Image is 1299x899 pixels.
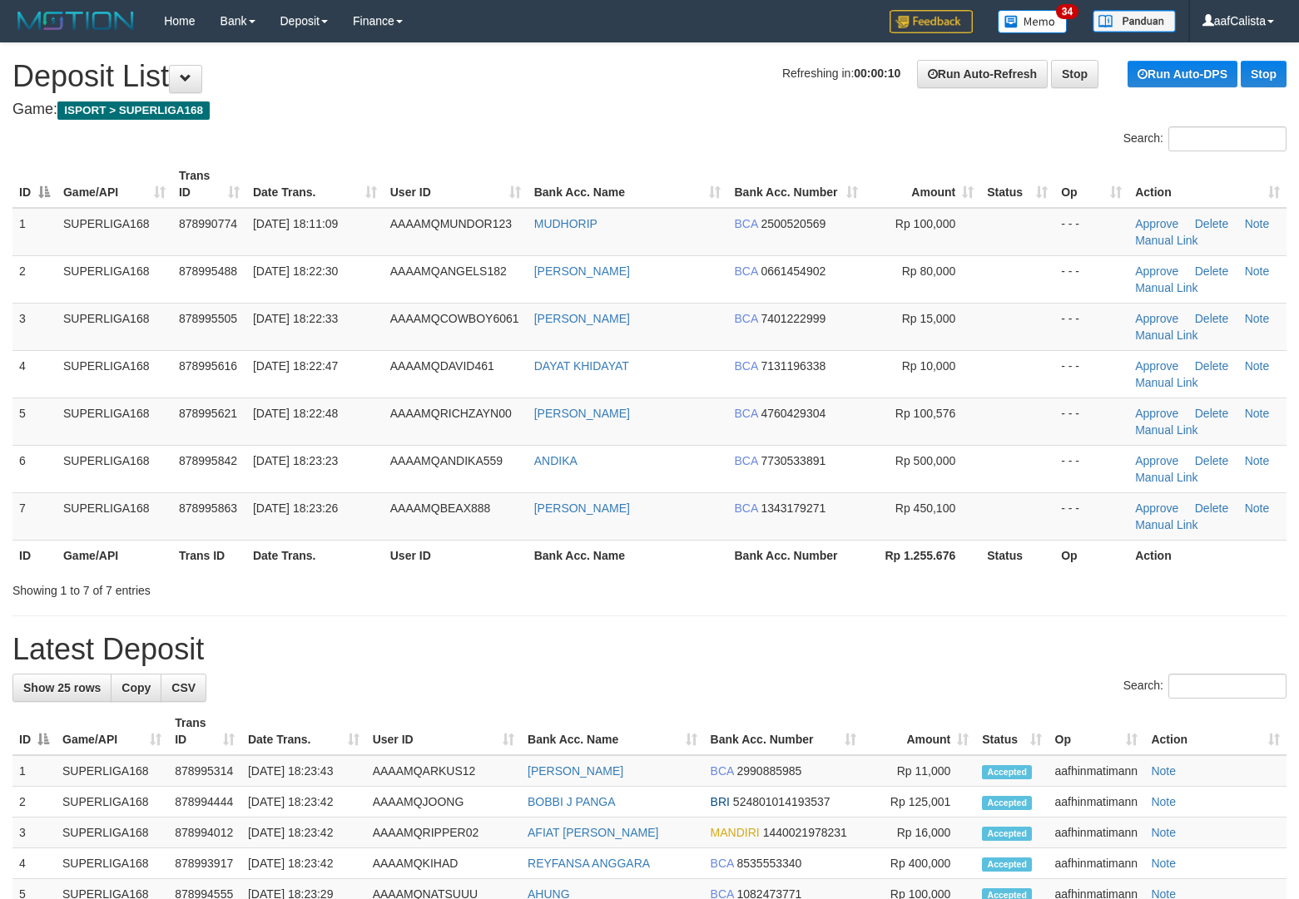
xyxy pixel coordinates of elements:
[1151,795,1176,808] a: Note
[253,359,338,373] span: [DATE] 18:22:47
[761,407,826,420] span: Copy 4760429304 to clipboard
[534,312,630,325] a: [PERSON_NAME]
[1151,826,1176,839] a: Note
[12,540,57,571] th: ID
[253,312,338,325] span: [DATE] 18:22:33
[854,67,900,80] strong: 00:00:10
[863,817,975,848] td: Rp 16,000
[1245,359,1270,373] a: Note
[1135,281,1198,294] a: Manual Link
[57,208,172,256] td: SUPERLIGA168
[917,60,1048,88] a: Run Auto-Refresh
[734,264,757,278] span: BCA
[1056,4,1078,19] span: 34
[733,795,830,808] span: Copy 524801014193537 to clipboard
[12,674,112,702] a: Show 25 rows
[161,674,206,702] a: CSV
[1168,126,1287,151] input: Search:
[1135,264,1178,278] a: Approve
[12,817,56,848] td: 3
[246,161,384,208] th: Date Trans.: activate to sort column ascending
[57,445,172,492] td: SUPERLIGA168
[57,540,172,571] th: Game/API
[902,312,956,325] span: Rp 15,000
[1049,787,1145,817] td: aafhinmatimann
[111,674,161,702] a: Copy
[384,540,528,571] th: User ID
[980,161,1054,208] th: Status: activate to sort column ascending
[895,407,955,420] span: Rp 100,576
[1135,454,1178,467] a: Approve
[12,208,57,256] td: 1
[1195,407,1228,420] a: Delete
[534,217,597,230] a: MUDHORIP
[734,454,757,467] span: BCA
[56,817,168,848] td: SUPERLIGA168
[366,755,521,787] td: AAAAMQARKUS12
[1054,445,1128,492] td: - - -
[1135,501,1178,515] a: Approve
[895,454,955,467] span: Rp 500,000
[737,764,802,778] span: Copy 2990885985 to clipboard
[1151,857,1176,870] a: Note
[895,217,955,230] span: Rp 100,000
[1135,234,1198,247] a: Manual Link
[1049,848,1145,879] td: aafhinmatimann
[12,755,56,787] td: 1
[727,161,865,208] th: Bank Acc. Number: activate to sort column ascending
[168,787,241,817] td: 878994444
[179,359,237,373] span: 878995616
[1245,312,1270,325] a: Note
[57,492,172,540] td: SUPERLIGA168
[366,817,521,848] td: AAAAMQRIPPER02
[982,796,1032,810] span: Accepted
[172,540,246,571] th: Trans ID
[12,575,528,599] div: Showing 1 to 7 of 7 entries
[1241,61,1287,87] a: Stop
[246,540,384,571] th: Date Trans.
[253,264,338,278] span: [DATE] 18:22:30
[863,848,975,879] td: Rp 400,000
[1054,255,1128,303] td: - - -
[253,454,338,467] span: [DATE] 18:23:23
[168,817,241,848] td: 878994012
[528,161,728,208] th: Bank Acc. Name: activate to sort column ascending
[57,161,172,208] th: Game/API: activate to sort column ascending
[12,492,57,540] td: 7
[1135,312,1178,325] a: Approve
[390,264,507,278] span: AAAAMQANGELS182
[1054,540,1128,571] th: Op
[761,501,826,515] span: Copy 1343179271 to clipboard
[1054,303,1128,350] td: - - -
[737,857,802,870] span: Copy 8535553340 to clipboard
[1245,454,1270,467] a: Note
[1135,407,1178,420] a: Approve
[1123,674,1287,699] label: Search:
[711,826,760,839] span: MANDIRI
[1135,217,1178,230] a: Approve
[865,161,980,208] th: Amount: activate to sort column ascending
[734,312,757,325] span: BCA
[734,407,757,420] span: BCA
[1135,518,1198,531] a: Manual Link
[734,359,757,373] span: BCA
[12,303,57,350] td: 3
[534,264,630,278] a: [PERSON_NAME]
[390,407,512,420] span: AAAAMQRICHZAYN00
[1049,708,1145,755] th: Op: activate to sort column ascending
[1195,264,1228,278] a: Delete
[12,633,1287,666] h1: Latest Deposit
[975,708,1048,755] th: Status: activate to sort column ascending
[1135,423,1198,437] a: Manual Link
[390,454,503,467] span: AAAAMQANDIKA559
[57,350,172,398] td: SUPERLIGA168
[528,826,658,839] a: AFIAT [PERSON_NAME]
[179,264,237,278] span: 878995488
[23,681,101,694] span: Show 25 rows
[528,857,650,870] a: REYFANSA ANGGARA
[1195,501,1228,515] a: Delete
[761,454,826,467] span: Copy 7730533891 to clipboard
[711,764,734,778] span: BCA
[12,445,57,492] td: 6
[1051,60,1098,88] a: Stop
